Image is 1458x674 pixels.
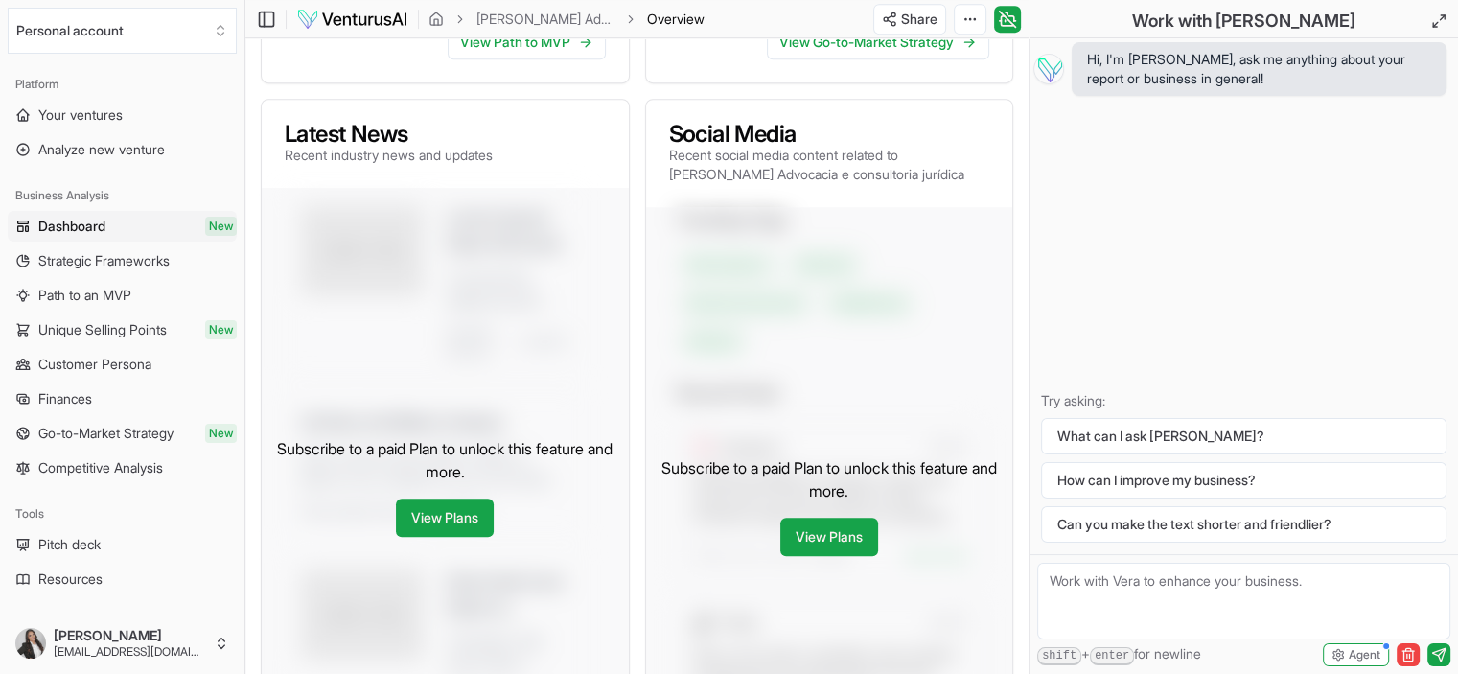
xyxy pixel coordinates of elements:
div: Tools [8,499,237,529]
a: DashboardNew [8,211,237,242]
a: Resources [8,564,237,594]
button: Select an organization [8,8,237,54]
p: Try asking: [1041,391,1446,410]
span: Competitive Analysis [38,458,163,477]
nav: breadcrumb [428,10,705,29]
span: Go-to-Market Strategy [38,424,174,443]
a: Analyze new venture [8,134,237,165]
span: Overview [647,10,705,29]
a: View Go-to-Market Strategy [767,25,989,59]
a: Your ventures [8,100,237,130]
span: Strategic Frameworks [38,251,170,270]
button: Can you make the text shorter and friendlier? [1041,506,1446,543]
button: How can I improve my business? [1041,462,1446,499]
a: Customer Persona [8,349,237,380]
span: Hi, I'm [PERSON_NAME], ask me anything about your report or business in general! [1087,50,1431,88]
a: View Plans [396,499,494,537]
div: Platform [8,69,237,100]
a: Go-to-Market StrategyNew [8,418,237,449]
a: [PERSON_NAME] Advocacia e consultoria jurídica [476,10,614,29]
h2: Work with [PERSON_NAME] [1132,8,1355,35]
span: Your ventures [38,105,123,125]
span: [PERSON_NAME] [54,627,206,644]
a: Strategic Frameworks [8,245,237,276]
a: View Path to MVP [448,25,606,59]
span: Dashboard [38,217,105,236]
h3: Latest News [285,123,493,146]
button: Share [873,4,946,35]
span: Resources [38,569,103,589]
span: Unique Selling Points [38,320,167,339]
span: Customer Persona [38,355,151,374]
p: Subscribe to a paid Plan to unlock this feature and more. [277,437,613,483]
a: Competitive Analysis [8,453,237,483]
div: Business Analysis [8,180,237,211]
button: What can I ask [PERSON_NAME]? [1041,418,1446,454]
span: + for newline [1037,644,1201,665]
span: [EMAIL_ADDRESS][DOMAIN_NAME] [54,644,206,660]
a: Pitch deck [8,529,237,560]
span: Finances [38,389,92,408]
kbd: shift [1037,647,1081,665]
button: Agent [1323,643,1389,666]
a: Path to an MVP [8,280,237,311]
p: Recent social media content related to [PERSON_NAME] Advocacia e consultoria jurídica [669,146,990,184]
button: [PERSON_NAME][EMAIL_ADDRESS][DOMAIN_NAME] [8,620,237,666]
img: Vera [1033,54,1064,84]
span: Path to an MVP [38,286,131,305]
span: Share [901,10,937,29]
a: Finances [8,383,237,414]
kbd: enter [1090,647,1134,665]
h3: Social Media [669,123,990,146]
a: Unique Selling PointsNew [8,314,237,345]
span: Agent [1349,647,1380,662]
span: New [205,320,237,339]
span: New [205,424,237,443]
span: New [205,217,237,236]
img: logo [296,8,408,31]
a: View Plans [780,518,878,556]
p: Subscribe to a paid Plan to unlock this feature and more. [661,456,998,502]
img: ACg8ocLEchsV2W5XbIzaZ1jC-KIqGBajqa9aDsjOO_Go46AUHBytn2Uhcw=s96-c [15,628,46,659]
span: Analyze new venture [38,140,165,159]
p: Recent industry news and updates [285,146,493,165]
span: Pitch deck [38,535,101,554]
